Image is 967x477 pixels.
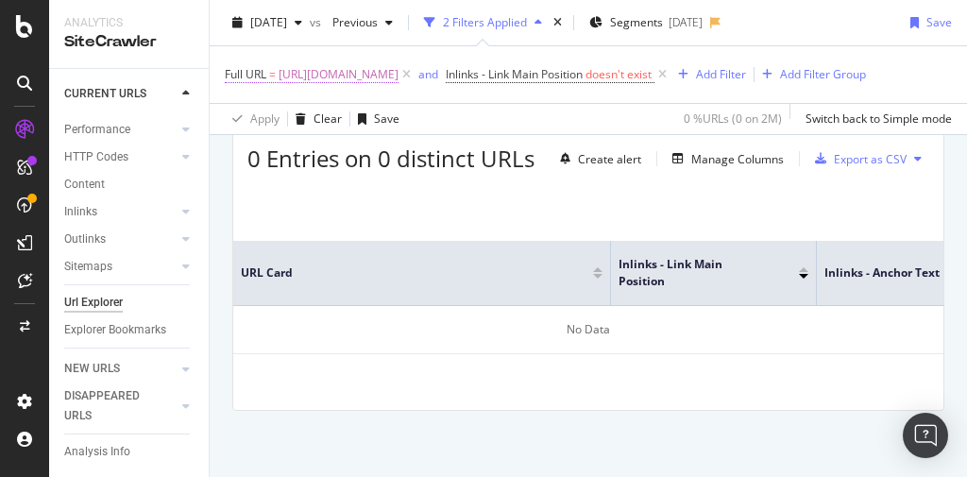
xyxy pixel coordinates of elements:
a: Inlinks [64,202,177,222]
button: Clear [288,104,342,134]
div: Sitemaps [64,257,112,277]
span: = [269,66,276,82]
button: Save [350,104,399,134]
div: Manage Columns [691,151,784,167]
a: Analysis Info [64,442,195,462]
button: Add Filter Group [755,63,866,86]
a: Sitemaps [64,257,177,277]
div: Analytics [64,15,194,31]
div: CURRENT URLS [64,84,146,104]
span: Inlinks - Link Main Position [446,66,583,82]
div: 2 Filters Applied [443,14,527,30]
div: Clear [314,111,342,127]
button: 2 Filters Applied [416,8,550,38]
div: Save [374,111,399,127]
span: Inlinks - Link Main Position [619,256,771,290]
a: Performance [64,120,177,140]
span: Inlinks - Anchor Text [824,264,940,281]
div: [DATE] [669,14,703,30]
button: Create alert [552,144,641,174]
a: Url Explorer [64,293,195,313]
button: Manage Columns [665,147,784,170]
div: 0 % URLs ( 0 on 2M ) [684,111,782,127]
div: Performance [64,120,130,140]
div: Content [64,175,105,195]
a: NEW URLS [64,359,177,379]
div: Analysis Info [64,442,130,462]
div: and [418,66,438,82]
div: NEW URLS [64,359,120,379]
a: Explorer Bookmarks [64,320,195,340]
span: 2025 Jul. 29th [250,14,287,30]
button: Segments[DATE] [582,8,710,38]
div: HTTP Codes [64,147,128,167]
div: No Data [233,306,943,354]
button: Apply [225,104,280,134]
span: Full URL [225,66,266,82]
div: Add Filter Group [780,66,866,82]
div: Save [926,14,952,30]
a: HTTP Codes [64,147,177,167]
div: SiteCrawler [64,31,194,53]
div: Switch back to Simple mode [806,111,952,127]
button: Export as CSV [807,144,907,174]
button: Previous [325,8,400,38]
div: Apply [250,111,280,127]
span: [URL][DOMAIN_NAME] [279,61,399,88]
button: and [418,65,438,83]
div: Explorer Bookmarks [64,320,166,340]
div: Outlinks [64,230,106,249]
div: Inlinks [64,202,97,222]
div: Add Filter [696,66,746,82]
div: DISAPPEARED URLS [64,386,160,426]
button: [DATE] [225,8,310,38]
div: Create alert [578,151,641,167]
button: Add Filter [670,63,746,86]
div: Export as CSV [834,151,907,167]
button: Switch back to Simple mode [798,104,952,134]
div: Open Intercom Messenger [903,413,948,458]
span: 0 Entries on 0 distinct URLs [247,143,534,174]
span: URL Card [241,264,588,281]
a: DISAPPEARED URLS [64,386,177,426]
button: Save [903,8,952,38]
div: Url Explorer [64,293,123,313]
span: vs [310,14,325,30]
div: times [550,13,566,32]
span: doesn't exist [585,66,652,82]
a: Outlinks [64,230,177,249]
span: Segments [610,14,663,30]
span: Previous [325,14,378,30]
a: Content [64,175,195,195]
a: CURRENT URLS [64,84,177,104]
